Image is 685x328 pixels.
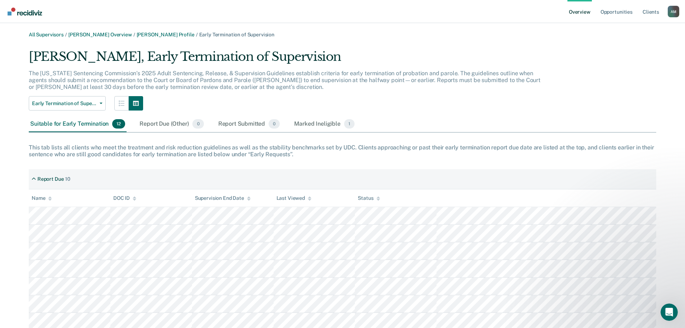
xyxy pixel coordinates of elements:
[68,32,132,37] a: [PERSON_NAME] Overview
[138,116,205,132] div: Report Due (Other)0
[32,100,97,107] span: Early Termination of Supervision
[29,70,540,90] p: The [US_STATE] Sentencing Commission’s 2025 Adult Sentencing, Release, & Supervision Guidelines e...
[661,304,678,321] iframe: Intercom live chat
[293,116,356,132] div: Marked Ineligible1
[65,176,70,182] div: 10
[29,144,656,158] div: This tab lists all clients who meet the treatment and risk reduction guidelines as well as the st...
[37,176,64,182] div: Report Due
[668,6,679,17] button: Profile dropdown button
[277,195,311,201] div: Last Viewed
[195,32,199,37] span: /
[29,116,127,132] div: Suitable for Early Termination12
[137,32,195,37] a: [PERSON_NAME] Profile
[113,195,136,201] div: DOC ID
[358,195,380,201] div: Status
[112,119,125,129] span: 12
[29,96,106,111] button: Early Termination of Supervision
[29,49,543,70] div: [PERSON_NAME], Early Termination of Supervision
[32,195,52,201] div: Name
[195,195,251,201] div: Supervision End Date
[344,119,355,129] span: 1
[8,8,42,15] img: Recidiviz
[192,119,204,129] span: 0
[269,119,280,129] span: 0
[29,32,64,37] a: All Supervisors
[217,116,282,132] div: Report Submitted0
[64,32,68,37] span: /
[29,173,73,185] div: Report Due10
[199,32,275,37] span: Early Termination of Supervision
[668,6,679,17] div: A M
[132,32,137,37] span: /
